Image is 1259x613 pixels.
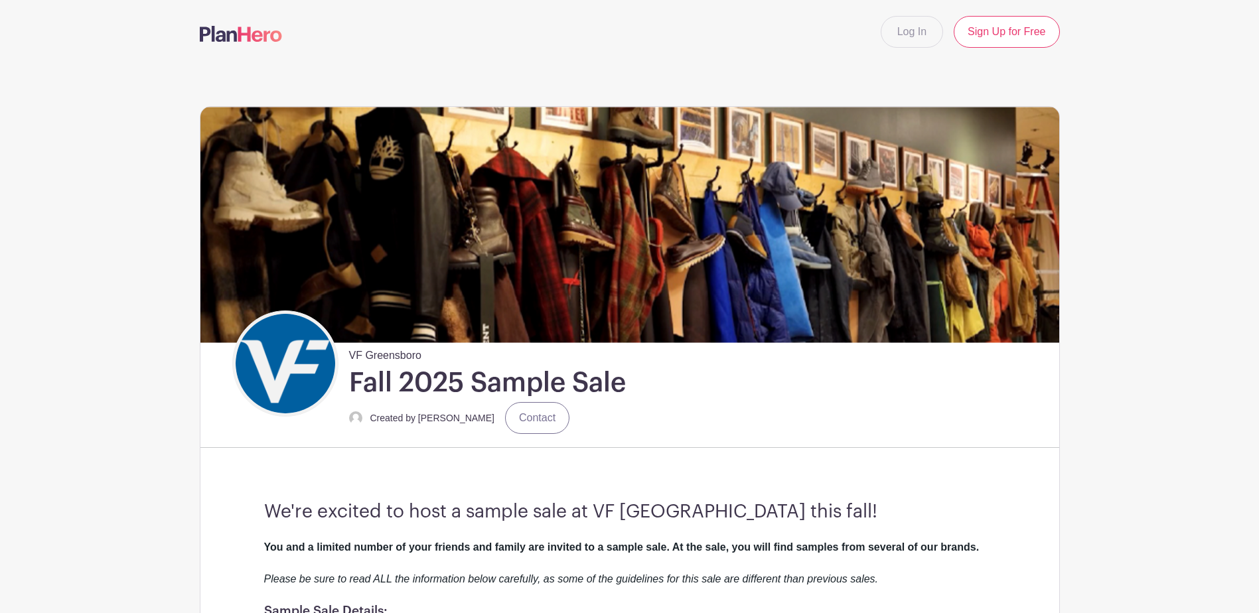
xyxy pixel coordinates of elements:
strong: You and a limited number of your friends and family are invited to a sample sale. At the sale, yo... [264,541,980,553]
small: Created by [PERSON_NAME] [370,413,495,423]
a: Log In [881,16,943,48]
h1: Fall 2025 Sample Sale [349,366,626,399]
img: logo-507f7623f17ff9eddc593b1ce0a138ce2505c220e1c5a4e2b4648c50719b7d32.svg [200,26,282,42]
img: default-ce2991bfa6775e67f084385cd625a349d9dcbb7a52a09fb2fda1e96e2d18dcdb.png [349,411,362,425]
img: VF_Icon_FullColor_CMYK-small.png [236,314,335,413]
a: Sign Up for Free [954,16,1059,48]
img: Sample%20Sale.png [200,107,1059,342]
em: Please be sure to read ALL the information below carefully, as some of the guidelines for this sa... [264,573,879,584]
span: VF Greensboro [349,342,421,364]
h3: We're excited to host a sample sale at VF [GEOGRAPHIC_DATA] this fall! [264,501,996,523]
a: Contact [505,402,569,434]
